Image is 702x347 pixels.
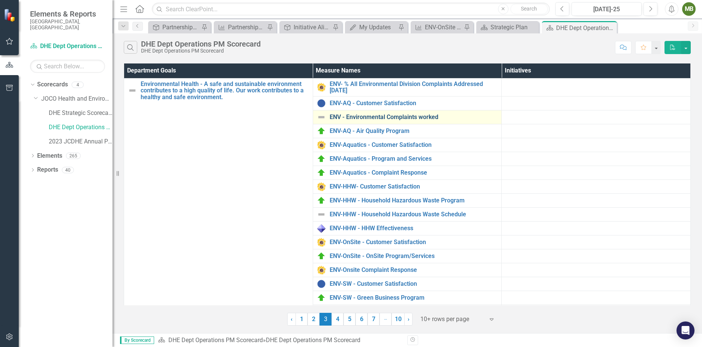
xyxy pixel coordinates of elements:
a: ENV-SW - Customer Satisfaction [330,281,498,287]
a: Partnerships - Monthly Activity Report-SP Initiative [216,23,265,32]
a: ENV-OnSite - Customer Satisfaction [330,239,498,246]
div: My Updates [359,23,396,32]
img: Not Defined [317,210,326,219]
td: Double-Click to Edit Right Click for Context Menu [313,138,502,152]
a: 5 [343,313,355,326]
button: [DATE]-25 [571,2,642,16]
img: On Target [317,154,326,163]
small: [GEOGRAPHIC_DATA], [GEOGRAPHIC_DATA] [30,18,105,31]
a: 10 [391,313,405,326]
td: Double-Click to Edit Right Click for Context Menu [313,235,502,249]
img: No Information [317,279,326,288]
span: Elements & Reports [30,9,105,18]
div: ENV-OnSite - OnSite Program/Services [425,23,462,32]
a: 6 [355,313,367,326]
a: Reports [37,166,58,174]
a: Environmental Health - A safe and sustainable environment contributes to a high quality of life. ... [141,81,309,101]
a: ENV-HHW - HHW Effectiveness [330,225,498,232]
div: Strategic Plan [490,23,537,32]
a: My Updates [347,23,396,32]
div: » [158,336,402,345]
td: Double-Click to Edit Right Click for Context Menu [313,124,502,138]
a: Partnerships Top Level Report [150,23,199,32]
div: Partnerships Top Level Report [162,23,199,32]
td: Double-Click to Edit Right Click for Context Menu [313,208,502,222]
td: Double-Click to Edit Right Click for Context Menu [313,305,502,319]
div: DHE Dept Operations PM Scorecard [141,48,261,54]
td: Double-Click to Edit Right Click for Context Menu [313,180,502,194]
td: Double-Click to Edit Right Click for Context Menu [313,194,502,208]
img: On Target [317,127,326,136]
img: No Information [317,99,326,108]
a: ENV-Aquatics - Customer Satisfaction [330,142,498,148]
span: › [408,315,409,323]
button: MB [682,2,696,16]
img: ClearPoint Strategy [4,8,17,21]
a: 2 [307,313,319,326]
td: Double-Click to Edit Right Click for Context Menu [313,166,502,180]
a: ENV-OnSite - OnSite Program/Services [330,253,498,259]
a: ENV-HHW - Household Hazardous Waste Schedule [330,211,498,218]
img: Data Only [317,224,326,233]
div: 40 [62,167,74,173]
a: DHE Strategic Scorecard-Current Year's Plan [49,109,112,118]
a: 4 [331,313,343,326]
div: DHE Dept Operations PM Scorecard [266,336,360,344]
input: Search ClearPoint... [152,3,550,16]
a: JOCO Health and Environment [41,95,112,103]
img: Exceeded [317,182,326,191]
a: DHE Dept Operations PM Scorecard [168,336,263,344]
td: Double-Click to Edit Right Click for Context Menu [313,97,502,110]
div: 4 [72,81,84,88]
img: On Target [317,252,326,261]
td: Double-Click to Edit Right Click for Context Menu [313,222,502,235]
img: On Target [317,293,326,302]
a: ENV-AQ - Customer Satisfaction [330,100,498,107]
img: Not Defined [317,113,326,122]
a: 7 [367,313,379,326]
div: [DATE]-25 [574,5,639,14]
div: DHE Dept Operations PM Scorecard [556,23,615,33]
button: Search [510,4,548,14]
img: Exceeded [317,140,326,149]
a: ENV-Aquatics - Program and Services [330,155,498,162]
a: ENV-SW - Green Business Program [330,294,498,301]
img: Exceeded [317,238,326,247]
a: ENV-Onsite Complaint Response [330,267,498,273]
div: DHE Dept Operations PM Scorecard [141,40,261,48]
a: ENV-OnSite - OnSite Program/Services [412,23,462,32]
a: DHE Dept Operations PM Scorecard [49,123,112,132]
td: Double-Click to Edit Right Click for Context Menu [313,277,502,291]
div: Partnerships - Monthly Activity Report-SP Initiative [228,23,265,32]
a: DHE Dept Operations PM Scorecard [30,42,105,51]
div: Initiative Alignment [294,23,331,32]
td: Double-Click to Edit Right Click for Context Menu [313,78,502,96]
a: Strategic Plan [478,23,537,32]
td: Double-Click to Edit Right Click for Context Menu [313,263,502,277]
a: 2023 JCDHE Annual Plan Scorecard [49,137,112,146]
input: Search Below... [30,60,105,73]
td: Double-Click to Edit Right Click for Context Menu [313,152,502,166]
a: Scorecards [37,80,68,89]
div: Open Intercom Messenger [676,321,694,339]
span: By Scorecard [120,336,154,344]
a: ENV - Environmental Complaints worked [330,114,498,121]
img: On Target [317,168,326,177]
td: Double-Click to Edit Right Click for Context Menu [313,110,502,124]
td: Double-Click to Edit Right Click for Context Menu [313,291,502,305]
div: 265 [66,152,81,159]
a: Initiative Alignment [281,23,331,32]
a: ENV-Aquatics - Complaint Response [330,169,498,176]
a: ENV-HHW- Customer Satisfaction [330,183,498,190]
span: 3 [319,313,331,326]
img: Not Defined [128,86,137,95]
span: ‹ [291,315,292,323]
a: ENV- % All Environmental Division Complaints Addressed [DATE] [330,81,498,94]
img: Exceeded [317,266,326,275]
img: Exceeded [317,83,326,92]
td: Double-Click to Edit Right Click for Context Menu [313,249,502,263]
img: On Target [317,196,326,205]
a: ENV-AQ - Air Quality Program [330,128,498,134]
a: 1 [295,313,307,326]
